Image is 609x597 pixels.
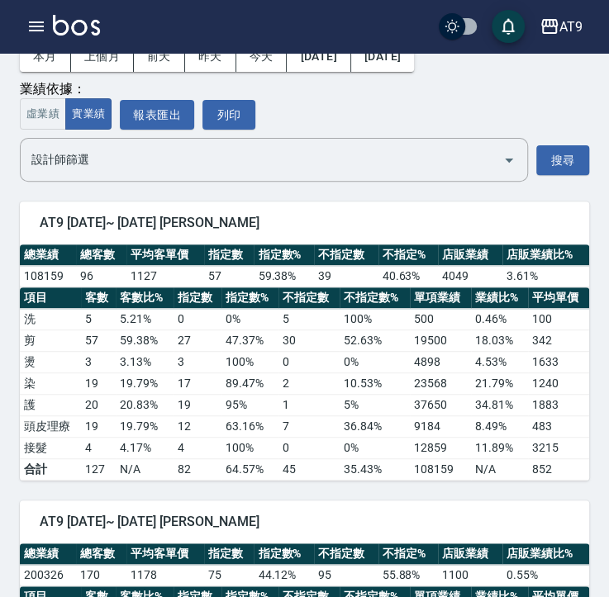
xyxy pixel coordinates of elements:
[126,244,204,266] th: 平均客單價
[81,416,117,438] td: 19
[81,352,117,373] td: 3
[81,373,117,395] td: 19
[536,145,589,176] button: 搜尋
[174,309,221,330] td: 0
[20,565,76,586] td: 200326
[278,287,340,309] th: 不指定數
[471,373,528,395] td: 21.79 %
[471,459,528,481] td: N/A
[27,145,496,174] input: 選擇設計師
[340,287,410,309] th: 不指定數%
[116,416,173,438] td: 19.79 %
[340,309,410,330] td: 100 %
[20,244,589,287] table: a dense table
[410,459,471,481] td: 108159
[471,352,528,373] td: 4.53 %
[410,373,471,395] td: 23568
[221,330,278,352] td: 47.37 %
[378,543,439,565] th: 不指定%
[116,438,173,459] td: 4.17 %
[40,215,569,231] span: AT9 [DATE]~ [DATE] [PERSON_NAME]
[174,352,221,373] td: 3
[76,543,126,565] th: 總客數
[278,395,340,416] td: 1
[378,244,439,266] th: 不指定%
[81,438,117,459] td: 4
[81,309,117,330] td: 5
[221,459,278,481] td: 64.57%
[20,266,76,287] td: 108159
[410,395,471,416] td: 37650
[410,287,471,309] th: 單項業績
[528,438,589,459] td: 3215
[126,266,204,287] td: 1127
[174,287,221,309] th: 指定數
[528,287,589,309] th: 平均單價
[174,395,221,416] td: 19
[528,330,589,352] td: 342
[204,565,255,586] td: 75
[204,244,255,266] th: 指定數
[185,41,236,72] button: 昨天
[502,244,589,266] th: 店販業績比%
[76,266,126,287] td: 96
[410,352,471,373] td: 4898
[340,330,410,352] td: 52.63 %
[20,416,81,438] td: 頭皮理療
[287,41,350,72] button: [DATE]
[254,244,314,266] th: 指定數%
[116,459,173,481] td: N/A
[116,330,173,352] td: 59.38 %
[236,41,288,72] button: 今天
[116,352,173,373] td: 3.13 %
[528,373,589,395] td: 1240
[351,41,414,72] button: [DATE]
[378,565,439,586] td: 55.88 %
[221,395,278,416] td: 95 %
[471,287,528,309] th: 業績比%
[174,330,221,352] td: 27
[278,330,340,352] td: 30
[116,395,173,416] td: 20.83 %
[20,543,76,565] th: 總業績
[278,373,340,395] td: 2
[126,565,204,586] td: 1178
[174,373,221,395] td: 17
[438,565,502,586] td: 1100
[20,309,81,330] td: 洗
[492,10,525,43] button: save
[81,395,117,416] td: 20
[20,438,81,459] td: 接髮
[221,438,278,459] td: 100 %
[314,266,378,287] td: 39
[116,287,173,309] th: 客數比%
[221,373,278,395] td: 89.47 %
[528,352,589,373] td: 1633
[40,514,569,530] span: AT9 [DATE]~ [DATE] [PERSON_NAME]
[221,352,278,373] td: 100 %
[20,287,81,309] th: 項目
[254,266,314,287] td: 59.38 %
[410,309,471,330] td: 500
[81,287,117,309] th: 客數
[254,565,314,586] td: 44.12 %
[471,309,528,330] td: 0.46 %
[116,373,173,395] td: 19.79 %
[340,459,410,481] td: 35.43%
[471,438,528,459] td: 11.89 %
[410,438,471,459] td: 12859
[410,416,471,438] td: 9184
[496,147,522,173] button: Open
[20,352,81,373] td: 燙
[340,416,410,438] td: 36.84 %
[528,395,589,416] td: 1883
[559,17,583,37] div: AT9
[278,459,340,481] td: 45
[20,98,66,130] button: 虛業績
[134,41,185,72] button: 前天
[471,330,528,352] td: 18.03 %
[76,565,126,586] td: 170
[20,395,81,416] td: 護
[202,100,255,130] button: 列印
[471,416,528,438] td: 8.49 %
